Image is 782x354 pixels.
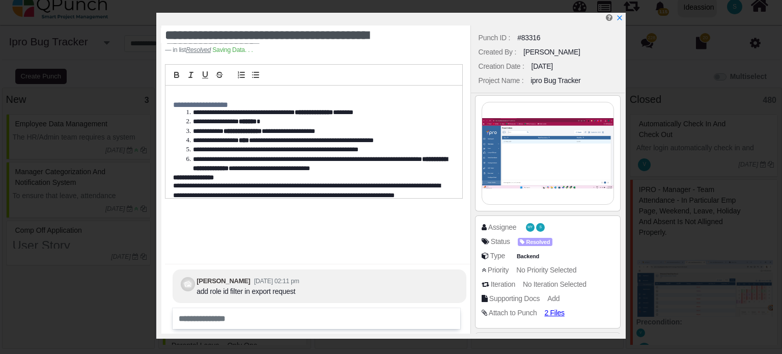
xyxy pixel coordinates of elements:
div: Project Name : [479,75,524,86]
div: [DATE] [532,61,553,72]
div: Priority [488,265,509,276]
span: . [251,46,253,53]
span: . [245,46,246,53]
span: S [540,226,542,229]
span: Mohammed Yakub Raza Khan A [526,223,535,232]
span: Backend [515,252,542,261]
div: Iteration [491,279,515,290]
div: ipro Bug Tracker [530,75,580,86]
span: Selvarani [536,223,545,232]
span: Resolved [518,238,552,247]
span: . [248,46,249,53]
svg: x [616,14,623,21]
div: Created By : [479,47,516,58]
span: No Iteration Selected [523,280,586,288]
span: No Priority Selected [516,266,576,274]
small: [DATE] 02:11 pm [254,278,299,285]
div: Creation Date : [479,61,524,72]
span: Saving Data [212,46,253,53]
footer: in list [165,45,410,55]
div: Type [490,251,505,261]
i: Edit Punch [606,14,612,21]
div: [PERSON_NAME] [523,47,580,58]
div: #83316 [517,33,540,43]
span: <div><span class="badge badge-secondary" style="background-color: #AEA1FF"> <i class="fa fa-tag p... [518,236,552,247]
span: Add [547,294,560,303]
div: Status [491,236,510,247]
span: 2 Files [544,309,564,317]
a: x [616,14,623,22]
b: [PERSON_NAME] [197,277,250,285]
div: Supporting Docs [489,293,540,304]
div: Assignee [488,222,516,233]
div: Attach to Punch [489,308,537,318]
span: MY [527,226,533,229]
div: Punch ID : [479,33,511,43]
div: add role id filter in export request [197,286,299,297]
u: Resolved [186,46,211,53]
cite: Source Title [186,46,211,53]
